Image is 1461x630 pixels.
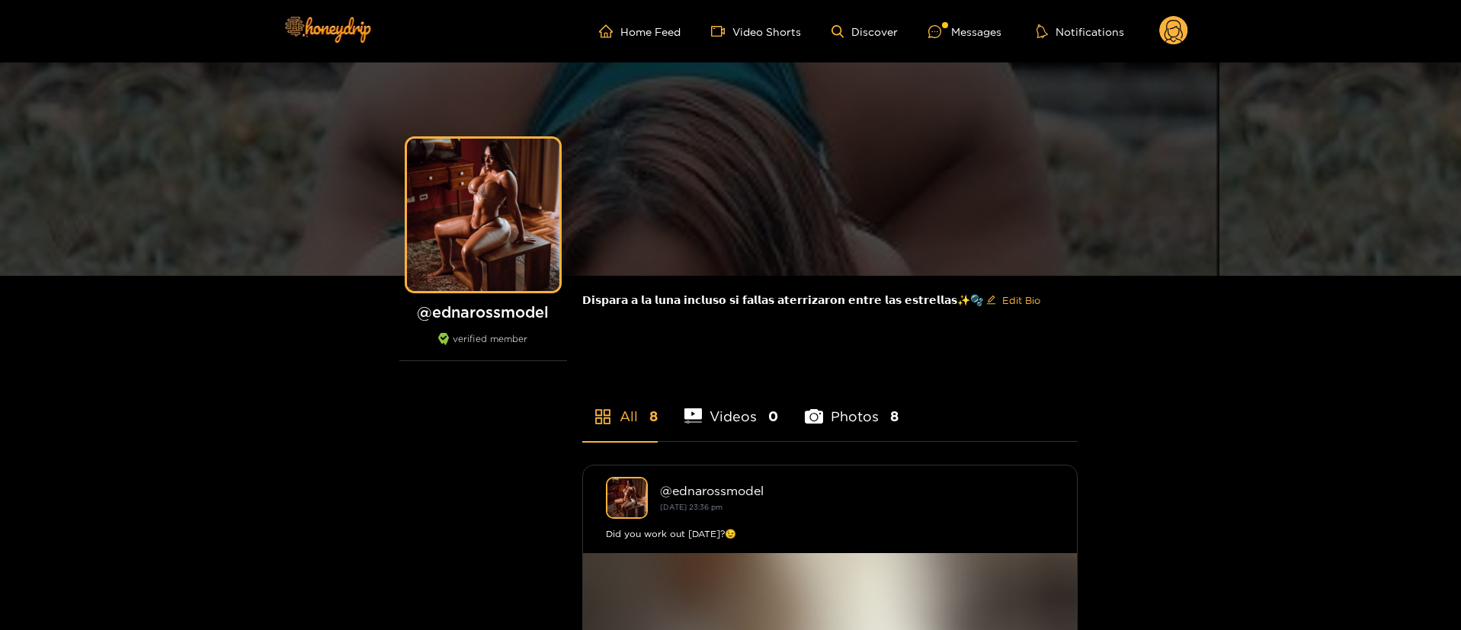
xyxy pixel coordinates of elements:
[606,477,648,519] img: ednarossmodel
[928,23,1001,40] div: Messages
[890,407,899,426] span: 8
[660,503,722,511] small: [DATE] 23:36 pm
[399,302,567,321] h1: @ ednarossmodel
[1032,24,1129,39] button: Notifications
[606,526,1054,542] div: Did you work out [DATE]?😉
[983,288,1043,312] button: editEdit Bio
[582,276,1078,325] div: 𝗗𝗶𝘀𝗽𝗮𝗿𝗮 𝗮 𝗹𝗮 𝗹𝘂𝗻𝗮 𝗶𝗻𝗰𝗹𝘂𝘀𝗼 𝘀𝗶 𝗳𝗮𝗹𝗹𝗮𝘀 𝗮𝘁𝗲𝗿𝗿𝗶𝘇𝗮𝗿𝗼𝗻 𝗲𝗻𝘁𝗿𝗲 𝗹𝗮𝘀 𝗲𝘀𝘁𝗿𝗲𝗹𝗹𝗮𝘀✨🫧
[768,407,778,426] span: 0
[660,484,1054,497] div: @ ednarossmodel
[805,373,899,441] li: Photos
[599,24,620,38] span: home
[711,24,801,38] a: Video Shorts
[599,24,681,38] a: Home Feed
[986,295,996,306] span: edit
[649,407,658,426] span: 8
[594,408,612,426] span: appstore
[711,24,732,38] span: video-camera
[684,373,779,441] li: Videos
[582,373,658,441] li: All
[831,25,898,38] a: Discover
[1002,293,1040,308] span: Edit Bio
[399,333,567,361] div: verified member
